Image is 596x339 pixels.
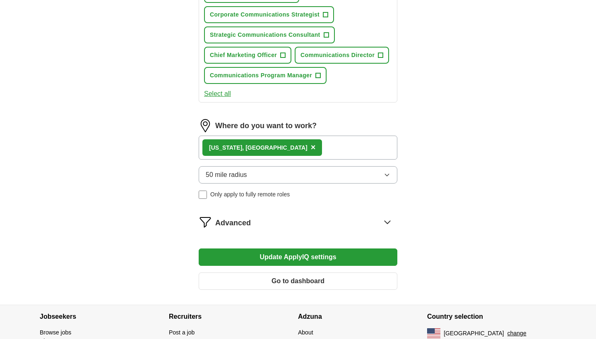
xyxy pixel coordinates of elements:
[199,119,212,132] img: location.png
[507,329,526,338] button: change
[40,329,71,336] a: Browse jobs
[199,215,212,229] img: filter
[209,143,308,152] div: [US_STATE], [GEOGRAPHIC_DATA]
[210,71,312,80] span: Communications Program Manager
[210,31,320,39] span: Strategic Communications Consultant
[210,10,320,19] span: Corporate Communications Strategist
[215,120,317,131] label: Where do you want to work?
[169,329,195,336] a: Post a job
[204,89,231,99] button: Select all
[204,67,327,84] button: Communications Program Manager
[311,141,316,154] button: ×
[204,47,291,64] button: Chief Marketing Officer
[199,248,397,266] button: Update ApplyIQ settings
[444,329,504,338] span: [GEOGRAPHIC_DATA]
[300,51,375,60] span: Communications Director
[427,328,440,338] img: US flag
[204,26,335,43] button: Strategic Communications Consultant
[199,272,397,290] button: Go to dashboard
[210,190,290,199] span: Only apply to fully remote roles
[298,329,313,336] a: About
[427,305,556,328] h4: Country selection
[215,217,251,229] span: Advanced
[199,191,207,199] input: Only apply to fully remote roles
[295,47,389,64] button: Communications Director
[204,6,334,23] button: Corporate Communications Strategist
[206,170,247,180] span: 50 mile radius
[311,143,316,152] span: ×
[210,51,277,60] span: Chief Marketing Officer
[199,166,397,184] button: 50 mile radius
